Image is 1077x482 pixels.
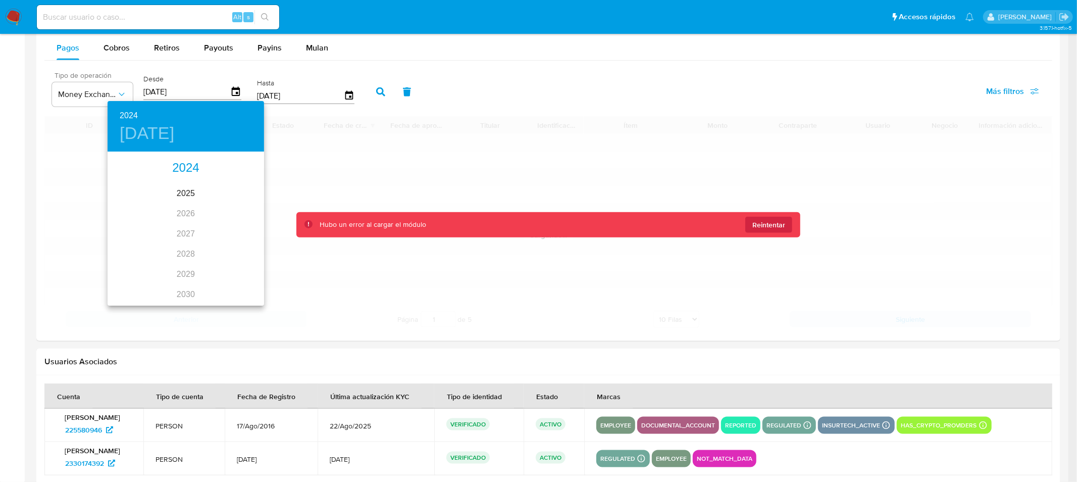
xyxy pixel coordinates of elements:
button: 2024 [120,109,138,123]
div: 2025 [108,183,264,204]
button: [DATE] [120,123,175,144]
div: 2024 [108,158,264,178]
